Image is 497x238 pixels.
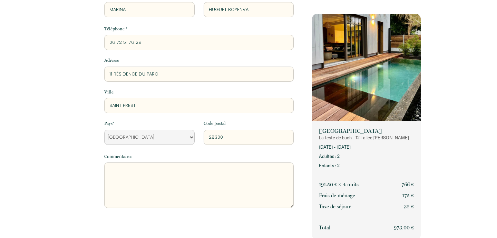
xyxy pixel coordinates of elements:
p: Adultes : 2 [319,153,414,160]
p: Enfants : 2 [319,162,414,169]
p: 766 € [401,180,414,189]
label: Commentaires [104,153,132,160]
p: [DATE] - [DATE] [319,144,414,150]
select: Default select example [104,130,194,145]
span: 973.00 € [394,225,414,231]
label: Code postal [204,120,226,127]
label: Adresse [104,57,119,64]
p: La teste de buch - 12T allée [PERSON_NAME] [319,135,414,141]
span: Total [319,225,330,231]
p: [GEOGRAPHIC_DATA] [319,128,414,135]
label: Pays [104,120,114,127]
p: 32 € [404,202,414,211]
label: Ville [104,89,114,96]
img: rental-image [312,14,421,122]
p: Taxe de séjour [319,202,351,211]
p: 175 € [402,191,414,200]
label: Téléphone * [104,26,127,32]
p: 191.50 € × 4 nuit [319,180,359,189]
p: Frais de ménage [319,191,355,200]
span: s [357,181,359,188]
